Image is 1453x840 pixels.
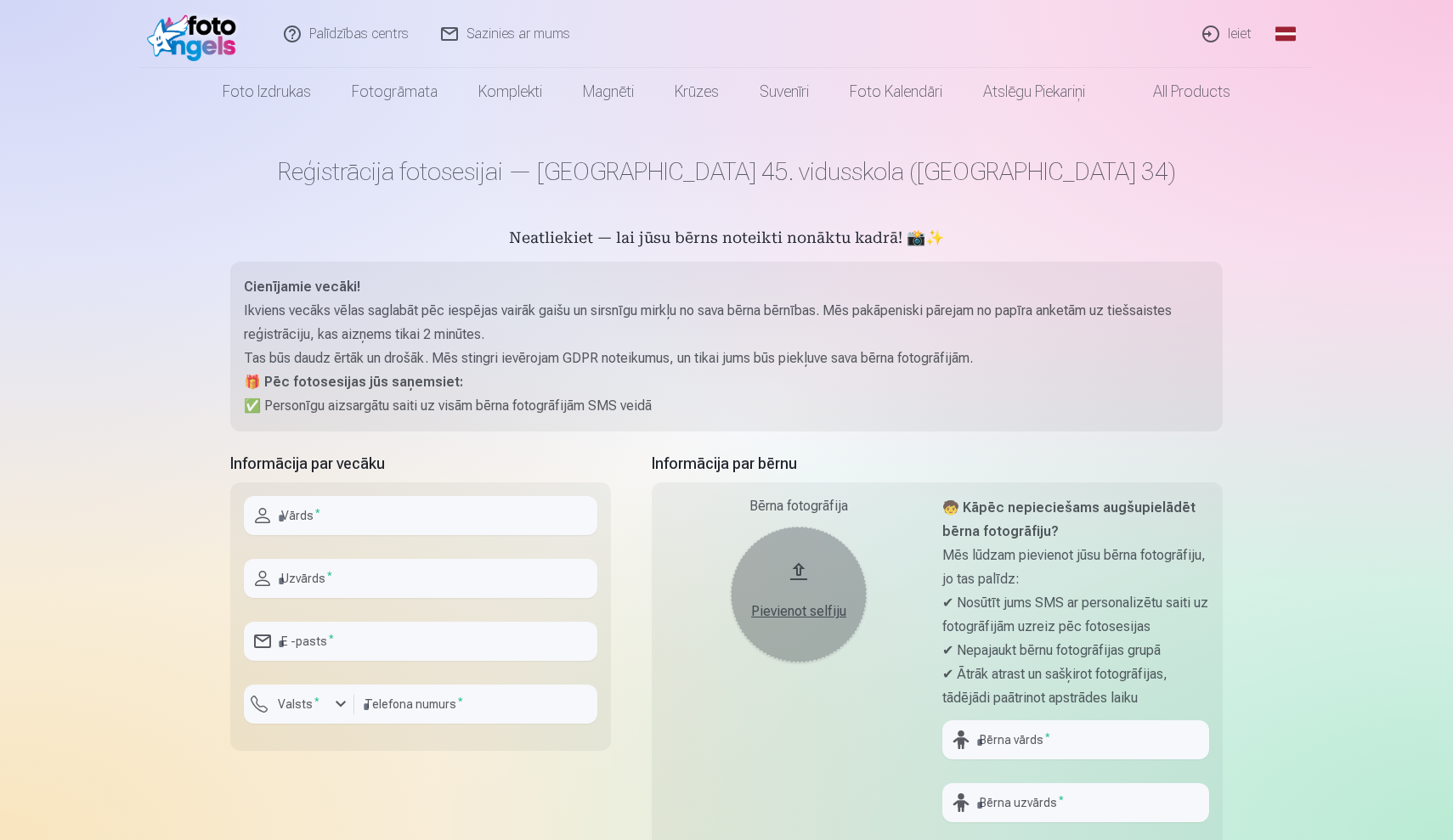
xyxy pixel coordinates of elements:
[147,7,245,61] img: /fa1
[230,156,1223,187] h1: Reģistrācija fotosesijai — [GEOGRAPHIC_DATA] 45. vidusskola ([GEOGRAPHIC_DATA] 34)
[652,452,1223,476] h5: Informācija par bērnu
[654,68,739,116] a: Krūzes
[230,228,1223,251] h5: Neatliekiet — lai jūsu bērns noteikti nonāktu kadrā! 📸✨
[458,68,563,116] a: Komplekti
[271,696,326,713] label: Valsts
[230,452,611,476] h5: Informācija par vecāku
[739,68,829,116] a: Suvenīri
[942,662,1209,710] p: ✔ Ātrāk atrast un sašķirot fotogrāfijas, tādējādi paātrinot apstrādes laiku
[1105,68,1251,116] a: All products
[244,374,463,390] strong: 🎁 Pēc fotosesijas jūs saņemsiet:
[244,347,1209,370] p: Tas būs daudz ērtāk un drošāk. Mēs stingri ievērojam GDPR noteikumus, un tikai jums būs piekļuve ...
[748,601,850,622] div: Pievienot selfiju
[244,394,1209,418] p: ✅ Personīgu aizsargātu saiti uz visām bērna fotogrāfijām SMS veidā
[331,68,458,116] a: Fotogrāmata
[942,639,1209,662] p: ✔ Nepajaukt bērnu fotogrāfijas grupā
[829,68,963,116] a: Foto kalendāri
[963,68,1105,116] a: Atslēgu piekariņi
[563,68,654,116] a: Magnēti
[244,685,354,724] button: Valsts*
[244,299,1209,347] p: Ikviens vecāks vēlas saglabāt pēc iespējas vairāk gaišu un sirsnīgu mirkļu no sava bērna bērnības...
[942,499,1196,539] strong: 🧒 Kāpēc nepieciešams augšupielādēt bērna fotogrāfiju?
[244,279,360,295] strong: Cienījamie vecāki!
[665,496,932,516] div: Bērna fotogrāfija
[202,68,331,116] a: Foto izdrukas
[942,591,1209,639] p: ✔ Nosūtīt jums SMS ar personalizētu saiti uz fotogrāfijām uzreiz pēc fotosesijas
[731,527,867,662] button: Pievienot selfiju
[942,544,1209,591] p: Mēs lūdzam pievienot jūsu bērna fotogrāfiju, jo tas palīdz:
